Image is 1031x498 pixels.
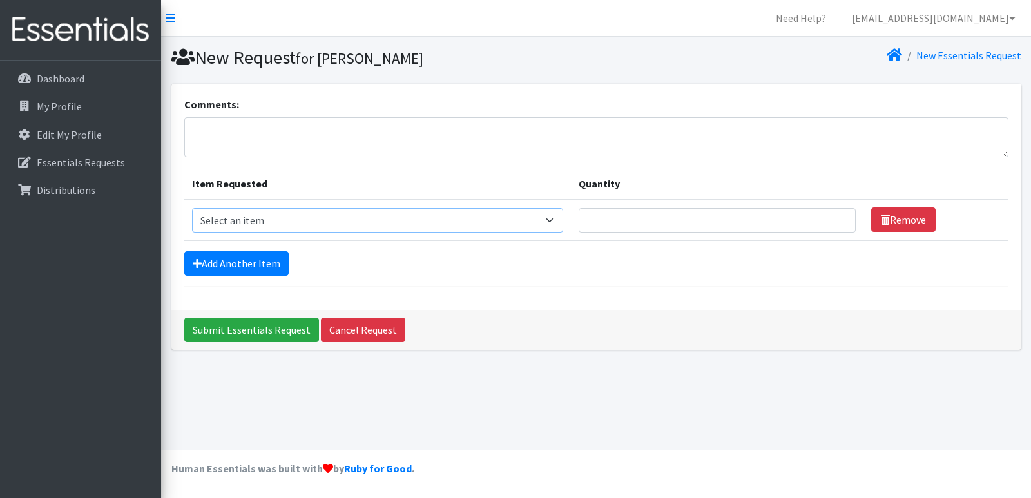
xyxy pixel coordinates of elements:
small: for [PERSON_NAME] [296,49,423,68]
a: Need Help? [766,5,836,31]
a: [EMAIL_ADDRESS][DOMAIN_NAME] [842,5,1026,31]
a: Ruby for Good [344,462,412,475]
a: Dashboard [5,66,156,91]
strong: Human Essentials was built with by . [171,462,414,475]
a: Distributions [5,177,156,203]
img: HumanEssentials [5,8,156,52]
a: New Essentials Request [916,49,1021,62]
p: Dashboard [37,72,84,85]
th: Quantity [571,168,863,200]
input: Submit Essentials Request [184,318,319,342]
a: Add Another Item [184,251,289,276]
a: Essentials Requests [5,149,156,175]
a: Cancel Request [321,318,405,342]
a: Remove [871,207,936,232]
p: Edit My Profile [37,128,102,141]
a: Edit My Profile [5,122,156,148]
p: Distributions [37,184,95,196]
p: My Profile [37,100,82,113]
th: Item Requested [184,168,572,200]
label: Comments: [184,97,239,112]
h1: New Request [171,46,592,69]
a: My Profile [5,93,156,119]
p: Essentials Requests [37,156,125,169]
